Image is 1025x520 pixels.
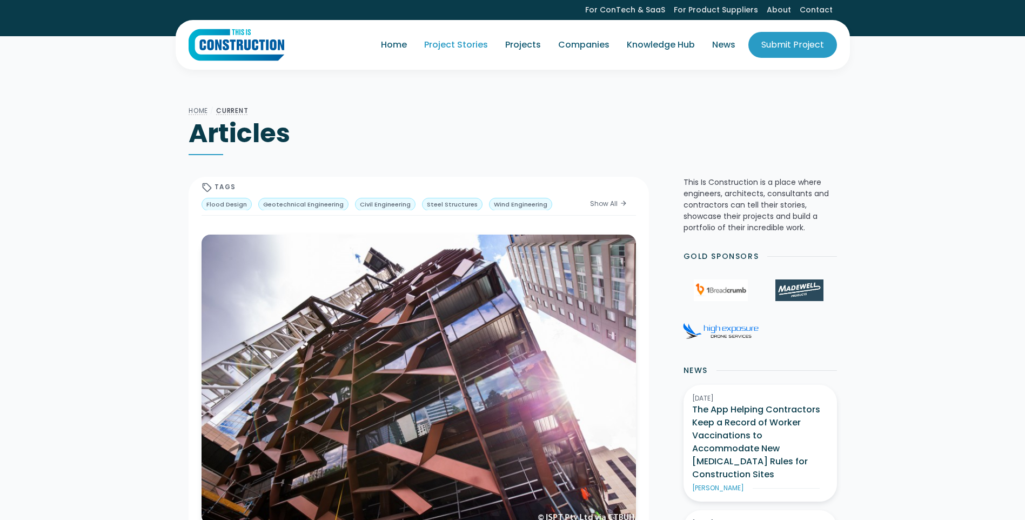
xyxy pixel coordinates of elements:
a: Flood Design [202,198,252,211]
div: arrow_forward [620,198,627,209]
h2: Gold Sponsors [684,251,759,262]
div: sell [202,182,212,193]
div: Tags [215,183,236,192]
a: [DATE]The App Helping Contractors Keep a Record of Worker Vaccinations to Accommodate New [MEDICA... [684,385,837,502]
img: 1Breadcrumb [694,279,748,301]
a: Knowledge Hub [618,30,704,60]
a: Civil Engineering [355,198,416,211]
a: News [704,30,744,60]
div: Submit Project [761,38,824,51]
a: Current [216,106,249,115]
a: Geotechnical Engineering [258,198,349,211]
img: Madewell Products [775,279,823,301]
p: This Is Construction is a place where engineers, architects, consultants and contractors can tell... [684,177,837,234]
a: Project Stories [416,30,497,60]
a: Companies [550,30,618,60]
div: Civil Engineering [360,200,411,209]
div: Wind Engineering [494,200,547,209]
div: Show All [590,199,618,209]
h3: The App Helping Contractors Keep a Record of Worker Vaccinations to Accommodate New [MEDICAL_DATA... [692,403,828,481]
img: High Exposure [683,323,759,339]
div: / [208,104,216,117]
div: Geotechnical Engineering [263,200,344,209]
div: Steel Structures [427,200,478,209]
a: Submit Project [748,32,837,58]
img: This Is Construction Logo [189,29,284,61]
div: [DATE] [692,394,828,403]
a: home [189,29,284,61]
a: Home [189,106,208,115]
h2: News [684,365,708,376]
a: Steel Structures [422,198,483,211]
a: Wind Engineering [489,198,552,211]
a: Home [372,30,416,60]
h1: Articles [189,117,837,150]
div: [PERSON_NAME] [692,483,744,493]
a: Show Allarrow_forward [582,197,636,210]
a: Projects [497,30,550,60]
div: Flood Design [206,200,247,209]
